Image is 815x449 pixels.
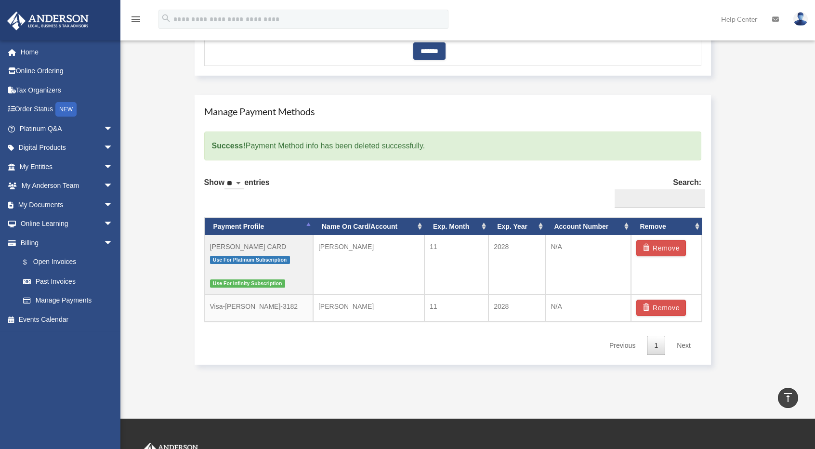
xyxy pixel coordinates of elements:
td: 2028 [488,235,545,294]
a: Manage Payments [13,291,123,310]
td: Visa-[PERSON_NAME]-3182 [205,294,313,321]
th: Account Number: activate to sort column ascending [545,218,631,236]
th: Name On Card/Account: activate to sort column ascending [313,218,424,236]
a: My Entitiesarrow_drop_down [7,157,128,176]
span: Use For Infinity Subscription [210,279,285,288]
strong: Success! [212,142,246,150]
td: 2028 [488,294,545,321]
td: 11 [424,235,488,294]
th: Exp. Month: activate to sort column ascending [424,218,488,236]
div: Payment Method info has been deleted successfully. [204,132,702,160]
a: Tax Organizers [7,80,128,100]
td: [PERSON_NAME] [313,294,424,321]
th: Exp. Year: activate to sort column ascending [488,218,545,236]
span: arrow_drop_down [104,214,123,234]
select: Showentries [224,178,244,189]
a: My Anderson Teamarrow_drop_down [7,176,128,196]
a: $Open Invoices [13,252,128,272]
span: arrow_drop_down [104,233,123,253]
i: search [161,13,171,24]
a: Online Ordering [7,62,128,81]
span: $ [28,256,33,268]
button: Remove [636,300,686,316]
th: Payment Profile: activate to sort column descending [205,218,313,236]
a: Next [670,336,698,356]
a: Order StatusNEW [7,100,128,119]
img: User Pic [793,12,808,26]
td: N/A [545,235,631,294]
a: My Documentsarrow_drop_down [7,195,128,214]
span: Use For Platinum Subscription [210,256,290,264]
a: menu [130,17,142,25]
i: vertical_align_top [782,392,794,403]
label: Search: [611,176,701,208]
span: arrow_drop_down [104,157,123,177]
td: [PERSON_NAME] CARD [205,235,313,294]
h4: Manage Payment Methods [204,105,702,118]
th: Remove: activate to sort column ascending [631,218,702,236]
a: Digital Productsarrow_drop_down [7,138,128,158]
span: arrow_drop_down [104,195,123,215]
span: arrow_drop_down [104,119,123,139]
button: Remove [636,240,686,256]
input: Search: [615,189,705,208]
a: Previous [602,336,643,356]
a: Platinum Q&Aarrow_drop_down [7,119,128,138]
a: Online Learningarrow_drop_down [7,214,128,234]
td: 11 [424,294,488,321]
td: [PERSON_NAME] [313,235,424,294]
label: Show entries [204,176,270,199]
td: N/A [545,294,631,321]
span: arrow_drop_down [104,176,123,196]
img: Anderson Advisors Platinum Portal [4,12,92,30]
a: Events Calendar [7,310,128,329]
a: Billingarrow_drop_down [7,233,128,252]
span: arrow_drop_down [104,138,123,158]
i: menu [130,13,142,25]
a: Past Invoices [13,272,128,291]
div: NEW [55,102,77,117]
a: vertical_align_top [778,388,798,408]
a: Home [7,42,128,62]
a: 1 [647,336,665,356]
